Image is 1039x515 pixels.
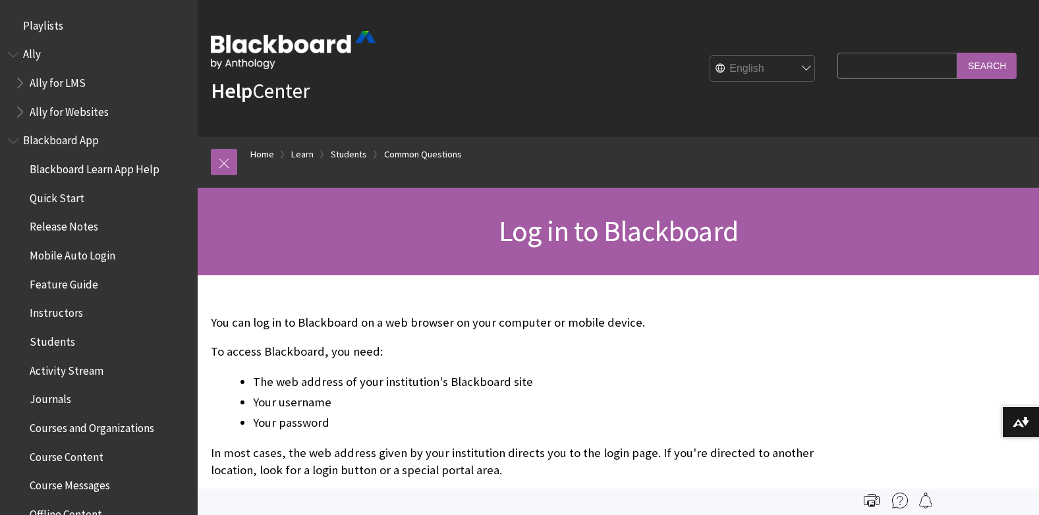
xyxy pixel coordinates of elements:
[250,146,274,163] a: Home
[30,273,98,291] span: Feature Guide
[30,216,98,234] span: Release Notes
[30,389,71,406] span: Journals
[331,146,367,163] a: Students
[8,14,190,37] nav: Book outline for Playlists
[253,414,831,432] li: Your password
[211,445,831,479] p: In most cases, the web address given by your institution directs you to the login page. If you're...
[211,31,376,69] img: Blackboard by Anthology
[30,475,110,493] span: Course Messages
[211,314,831,331] p: You can log in to Blackboard on a web browser on your computer or mobile device.
[291,146,314,163] a: Learn
[30,72,86,90] span: Ally for LMS
[30,360,103,377] span: Activity Stream
[499,213,738,249] span: Log in to Blackboard
[253,393,831,412] li: Your username
[211,78,310,104] a: HelpCenter
[30,244,115,262] span: Mobile Auto Login
[864,493,880,508] img: Print
[30,101,109,119] span: Ally for Websites
[957,53,1017,78] input: Search
[30,331,75,348] span: Students
[211,78,252,104] strong: Help
[30,187,84,205] span: Quick Start
[918,493,934,508] img: Follow this page
[30,446,103,464] span: Course Content
[23,14,63,32] span: Playlists
[23,130,99,148] span: Blackboard App
[211,343,831,360] p: To access Blackboard, you need:
[30,158,159,176] span: Blackboard Learn App Help
[8,43,190,123] nav: Book outline for Anthology Ally Help
[23,43,41,61] span: Ally
[710,56,816,82] select: Site Language Selector
[30,302,83,320] span: Instructors
[30,417,154,435] span: Courses and Organizations
[892,493,908,508] img: More help
[253,373,831,391] li: The web address of your institution's Blackboard site
[384,146,462,163] a: Common Questions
